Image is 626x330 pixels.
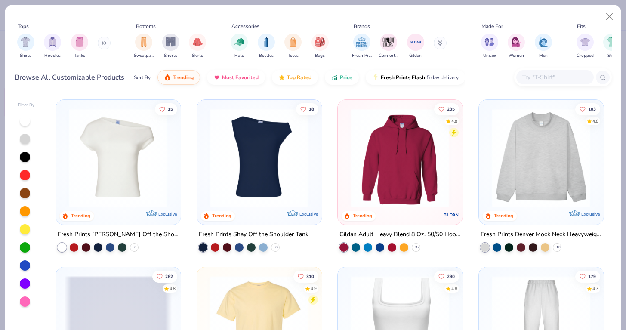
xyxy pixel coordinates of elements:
[352,52,372,59] span: Fresh Prints
[311,34,329,59] button: filter button
[65,108,172,207] img: a1c94bf0-cbc2-4c5c-96ec-cab3b8502a7f
[413,244,419,250] span: + 37
[352,34,372,59] button: filter button
[607,52,616,59] span: Slim
[601,9,618,25] button: Close
[340,74,352,81] span: Price
[296,103,318,115] button: Like
[382,36,395,49] img: Comfort Colors Image
[352,34,372,59] div: filter for Fresh Prints
[58,229,179,240] div: Fresh Prints [PERSON_NAME] Off the Shoulder Top
[15,72,124,83] div: Browse All Customizable Products
[272,70,318,85] button: Top Rated
[381,74,425,81] span: Fresh Prints Flash
[17,34,34,59] button: filter button
[155,103,177,115] button: Like
[484,37,494,47] img: Unisex Image
[162,34,179,59] button: filter button
[588,107,596,111] span: 103
[535,34,552,59] button: filter button
[554,244,560,250] span: + 10
[164,52,177,59] span: Shorts
[481,34,498,59] div: filter for Unisex
[535,34,552,59] div: filter for Men
[577,22,586,30] div: Fits
[134,74,151,81] div: Sort By
[355,36,368,49] img: Fresh Prints Image
[311,34,329,59] div: filter for Bags
[354,22,370,30] div: Brands
[539,52,548,59] span: Men
[258,34,275,59] button: filter button
[206,108,313,207] img: 5716b33b-ee27-473a-ad8a-9b8687048459
[451,285,457,292] div: 4.8
[325,70,359,85] button: Price
[44,52,61,59] span: Hoodies
[48,37,57,47] img: Hoodies Image
[157,70,200,85] button: Trending
[170,285,176,292] div: 4.8
[483,52,496,59] span: Unisex
[407,34,424,59] div: filter for Gildan
[234,52,244,59] span: Hats
[173,74,194,81] span: Trending
[481,34,498,59] button: filter button
[481,22,503,30] div: Made For
[164,74,171,81] img: trending.gif
[165,274,173,278] span: 262
[132,244,136,250] span: + 6
[213,74,220,81] img: most_fav.gif
[134,34,154,59] button: filter button
[577,34,594,59] div: filter for Cropped
[287,74,311,81] span: Top Rated
[168,107,173,111] span: 15
[509,52,524,59] span: Women
[288,37,298,47] img: Totes Image
[447,274,455,278] span: 290
[451,118,457,124] div: 4.8
[379,34,398,59] div: filter for Comfort Colors
[17,34,34,59] div: filter for Shirts
[74,52,85,59] span: Tanks
[136,22,156,30] div: Bottoms
[575,270,600,282] button: Like
[231,22,259,30] div: Accessories
[152,270,177,282] button: Like
[134,34,154,59] div: filter for Sweatpants
[339,229,461,240] div: Gildan Adult Heavy Blend 8 Oz. 50/50 Hooded Sweatshirt
[443,206,460,223] img: Gildan logo
[189,34,206,59] button: filter button
[71,34,88,59] div: filter for Tanks
[166,37,176,47] img: Shorts Image
[222,74,259,81] span: Most Favorited
[315,37,324,47] img: Bags Image
[18,22,29,30] div: Tops
[577,52,594,59] span: Cropped
[299,211,318,216] span: Exclusive
[192,52,203,59] span: Skirts
[508,34,525,59] div: filter for Women
[259,52,274,59] span: Bottles
[409,52,422,59] span: Gildan
[512,37,521,47] img: Women Image
[234,37,244,47] img: Hats Image
[508,34,525,59] button: filter button
[409,36,422,49] img: Gildan Image
[588,274,596,278] span: 179
[580,37,590,47] img: Cropped Image
[379,52,398,59] span: Comfort Colors
[313,108,420,207] img: af1e0f41-62ea-4e8f-9b2b-c8bb59fc549d
[288,52,299,59] span: Totes
[481,229,602,240] div: Fresh Prints Denver Mock Neck Heavyweight Sweatshirt
[284,34,302,59] div: filter for Totes
[603,34,620,59] div: filter for Slim
[346,108,453,207] img: 01756b78-01f6-4cc6-8d8a-3c30c1a0c8ac
[162,34,179,59] div: filter for Shorts
[311,285,317,292] div: 4.9
[306,274,314,278] span: 310
[293,270,318,282] button: Like
[75,37,84,47] img: Tanks Image
[273,244,278,250] span: + 6
[21,37,31,47] img: Shirts Image
[258,34,275,59] div: filter for Bottles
